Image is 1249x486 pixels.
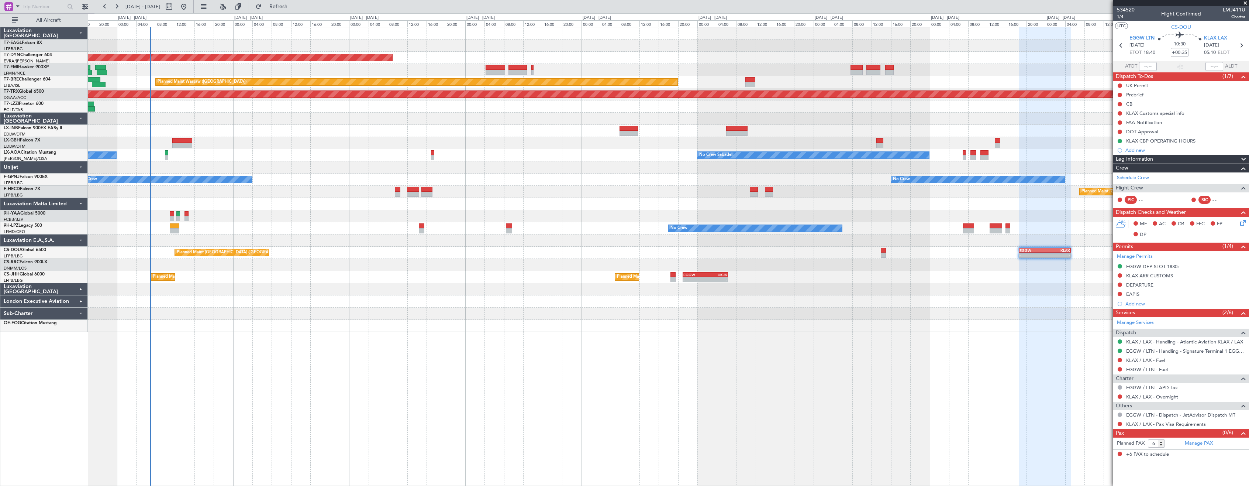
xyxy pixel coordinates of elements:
a: T7-BREChallenger 604 [4,77,51,82]
div: [DATE] - [DATE] [1047,15,1075,21]
a: 9H-YAAGlobal 5000 [4,211,45,216]
span: +6 PAX to schedule [1126,451,1169,458]
label: Planned PAX [1117,440,1145,447]
span: CS-JHH [4,272,20,277]
a: T7-LZZIPraetor 600 [4,102,44,106]
div: 04:00 [833,20,852,27]
span: AC [1159,220,1166,228]
a: LFPB/LBG [4,253,23,259]
div: 12:00 [407,20,427,27]
div: 20:00 [446,20,465,27]
span: FP [1217,220,1222,228]
div: CB [1126,101,1132,107]
span: LMJ411U [1223,6,1245,14]
span: T7-EAGL [4,41,22,45]
span: ATOT [1125,63,1137,70]
span: 534520 [1117,6,1135,14]
div: - - [1139,196,1155,203]
span: 05:10 [1204,49,1216,57]
div: 08:00 [620,20,639,27]
div: DOT Approval [1126,129,1158,135]
div: 04:00 [1065,20,1084,27]
span: ELDT [1218,49,1229,57]
div: KLAX ARR CUSTOMS [1126,273,1173,279]
a: F-GPNJFalcon 900EX [4,175,48,179]
a: Manage Services [1117,319,1154,326]
div: KLAX Customs special info [1126,110,1184,116]
div: 20:00 [678,20,697,27]
span: T7-EMI [4,65,18,69]
div: [DATE] - [DATE] [466,15,495,21]
span: 10:30 [1174,41,1186,48]
a: CS-DOUGlobal 6500 [4,248,46,252]
div: Flight Confirmed [1161,10,1201,18]
button: UTC [1115,23,1128,29]
a: LFPB/LBG [4,180,23,186]
a: Schedule Crew [1117,174,1149,182]
div: 20:00 [1027,20,1046,27]
div: [DATE] - [DATE] [234,15,263,21]
div: 00:00 [930,20,949,27]
div: 04:00 [949,20,968,27]
a: LFPB/LBG [4,46,23,52]
div: [DATE] - [DATE] [583,15,611,21]
div: Add new [1125,147,1245,153]
span: F-HECD [4,187,20,191]
span: Others [1116,402,1132,410]
input: --:-- [1139,62,1157,71]
a: KLAX / LAX - Overnight [1126,394,1178,400]
button: Refresh [252,1,296,13]
div: 12:00 [756,20,775,27]
span: KLAX LAX [1204,35,1227,42]
div: - [683,277,705,282]
span: (1/7) [1222,72,1233,80]
a: OE-FOGCitation Mustang [4,321,57,325]
div: No Crew [670,223,687,234]
span: EGGW LTN [1129,35,1155,42]
span: Services [1116,309,1135,317]
span: [DATE] - [DATE] [125,3,160,10]
div: 00:00 [814,20,833,27]
div: 20:00 [794,20,813,27]
div: Planned Maint [GEOGRAPHIC_DATA] ([GEOGRAPHIC_DATA]) [617,271,733,283]
span: Permits [1116,243,1133,251]
span: FFC [1196,220,1205,228]
div: 08:00 [388,20,407,27]
div: 00:00 [1046,20,1065,27]
div: EGGW [683,273,705,277]
div: - [1019,253,1045,257]
div: [DATE] - [DATE] [118,15,146,21]
span: DP [1140,231,1146,239]
div: [DATE] - [DATE] [698,15,727,21]
span: Dispatch [1116,329,1136,337]
a: F-HECDFalcon 7X [4,187,40,191]
span: Flight Crew [1116,184,1143,192]
a: DGAA/ACC [4,95,26,100]
a: EVRA/[PERSON_NAME] [4,58,49,64]
div: No Crew [893,174,910,185]
div: 00:00 [582,20,601,27]
a: EGGW / LTN - Fuel [1126,366,1168,373]
span: T7-TRX [4,89,19,94]
span: ETOT [1129,49,1142,57]
a: FCBB/BZV [4,217,23,222]
span: CS-DOU [1171,23,1191,31]
div: - [1045,253,1070,257]
div: Prebrief [1126,92,1143,98]
span: Dispatch Checks and Weather [1116,208,1186,217]
div: 08:00 [736,20,755,27]
span: 1/4 [1117,14,1135,20]
div: 12:00 [291,20,310,27]
div: 20:00 [214,20,233,27]
div: KLAX [1045,248,1070,253]
span: F-GPNJ [4,175,20,179]
a: KLAX / LAX - Handling - Atlantic Aviation KLAX / LAX [1126,339,1243,345]
div: Planned Maint [GEOGRAPHIC_DATA] ([GEOGRAPHIC_DATA]) [177,247,293,258]
a: LFMN/NCE [4,71,25,76]
div: 08:00 [852,20,872,27]
div: [DATE] - [DATE] [815,15,843,21]
span: [DATE] [1204,42,1219,49]
div: No Crew [80,174,97,185]
a: LFPB/LBG [4,192,23,198]
div: 00:00 [233,20,252,27]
